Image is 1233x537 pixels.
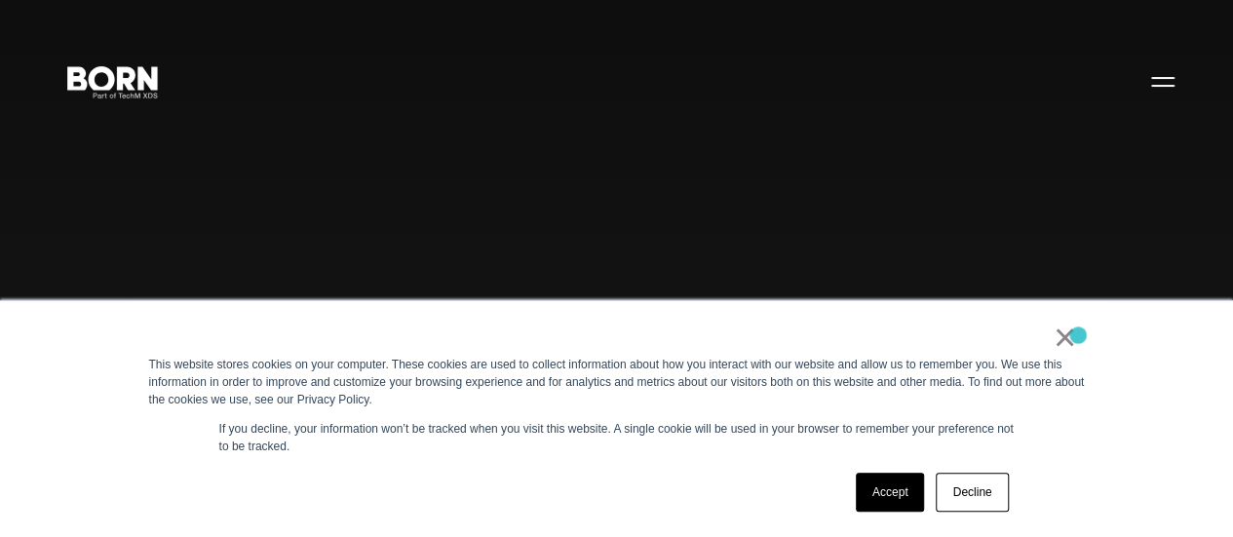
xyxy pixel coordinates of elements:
[856,473,925,512] a: Accept
[1054,328,1077,346] a: ×
[219,420,1015,455] p: If you decline, your information won’t be tracked when you visit this website. A single cookie wi...
[936,473,1008,512] a: Decline
[1139,60,1186,101] button: Open
[149,356,1085,408] div: This website stores cookies on your computer. These cookies are used to collect information about...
